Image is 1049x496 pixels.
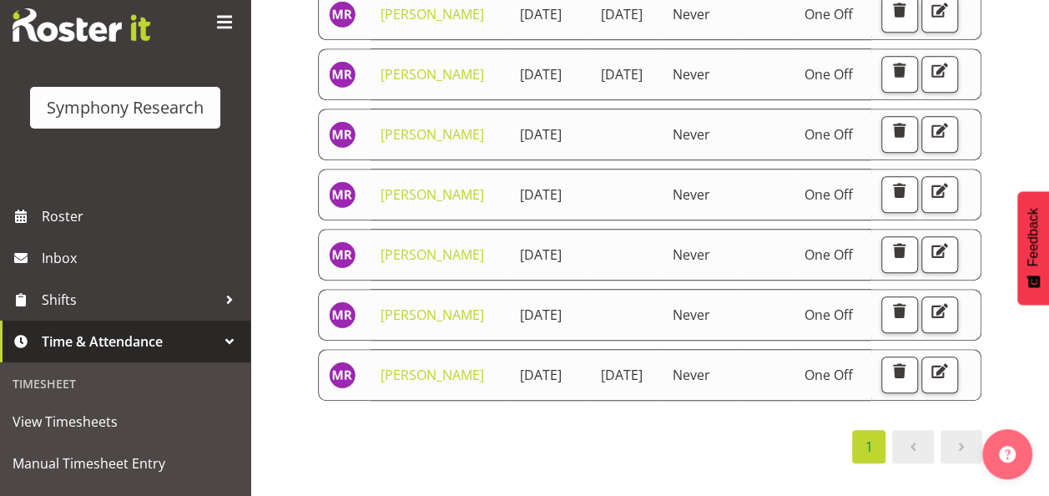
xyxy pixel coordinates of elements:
[804,125,853,144] span: One Off
[881,357,918,393] button: Delete Unavailability
[42,204,242,229] span: Roster
[329,121,356,148] img: minu-rana11870.jpg
[804,185,853,204] span: One Off
[381,5,484,23] a: [PERSON_NAME]
[520,65,562,84] span: [DATE]
[329,241,356,268] img: minu-rana11870.jpg
[881,176,918,213] button: Delete Unavailability
[804,366,853,384] span: One Off
[804,245,853,264] span: One Off
[520,125,562,144] span: [DATE]
[381,366,484,384] a: [PERSON_NAME]
[804,306,853,324] span: One Off
[329,181,356,208] img: minu-rana11870.jpg
[673,245,710,264] span: Never
[520,185,562,204] span: [DATE]
[381,125,484,144] a: [PERSON_NAME]
[673,65,710,84] span: Never
[999,446,1016,463] img: help-xxl-2.png
[921,357,958,393] button: Edit Unavailability
[673,306,710,324] span: Never
[13,8,150,42] img: Rosterit website logo
[673,185,710,204] span: Never
[329,61,356,88] img: minu-rana11870.jpg
[881,296,918,333] button: Delete Unavailability
[673,366,710,384] span: Never
[381,306,484,324] a: [PERSON_NAME]
[804,65,853,84] span: One Off
[520,366,562,384] span: [DATE]
[4,443,246,484] a: Manual Timesheet Entry
[4,401,246,443] a: View Timesheets
[921,56,958,93] button: Edit Unavailability
[381,65,484,84] a: [PERSON_NAME]
[921,116,958,153] button: Edit Unavailability
[520,5,562,23] span: [DATE]
[1017,191,1049,305] button: Feedback - Show survey
[329,1,356,28] img: minu-rana11870.jpg
[42,287,217,312] span: Shifts
[13,409,238,434] span: View Timesheets
[42,329,217,354] span: Time & Attendance
[520,306,562,324] span: [DATE]
[329,301,356,328] img: minu-rana11870.jpg
[881,236,918,273] button: Delete Unavailability
[601,5,643,23] span: [DATE]
[4,367,246,401] div: Timesheet
[673,125,710,144] span: Never
[47,95,204,120] div: Symphony Research
[381,245,484,264] a: [PERSON_NAME]
[13,451,238,476] span: Manual Timesheet Entry
[601,65,643,84] span: [DATE]
[881,56,918,93] button: Delete Unavailability
[329,362,356,388] img: minu-rana11870.jpg
[804,5,853,23] span: One Off
[921,236,958,273] button: Edit Unavailability
[881,116,918,153] button: Delete Unavailability
[1026,208,1041,266] span: Feedback
[921,176,958,213] button: Edit Unavailability
[601,366,643,384] span: [DATE]
[381,185,484,204] a: [PERSON_NAME]
[520,245,562,264] span: [DATE]
[42,245,242,271] span: Inbox
[673,5,710,23] span: Never
[921,296,958,333] button: Edit Unavailability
